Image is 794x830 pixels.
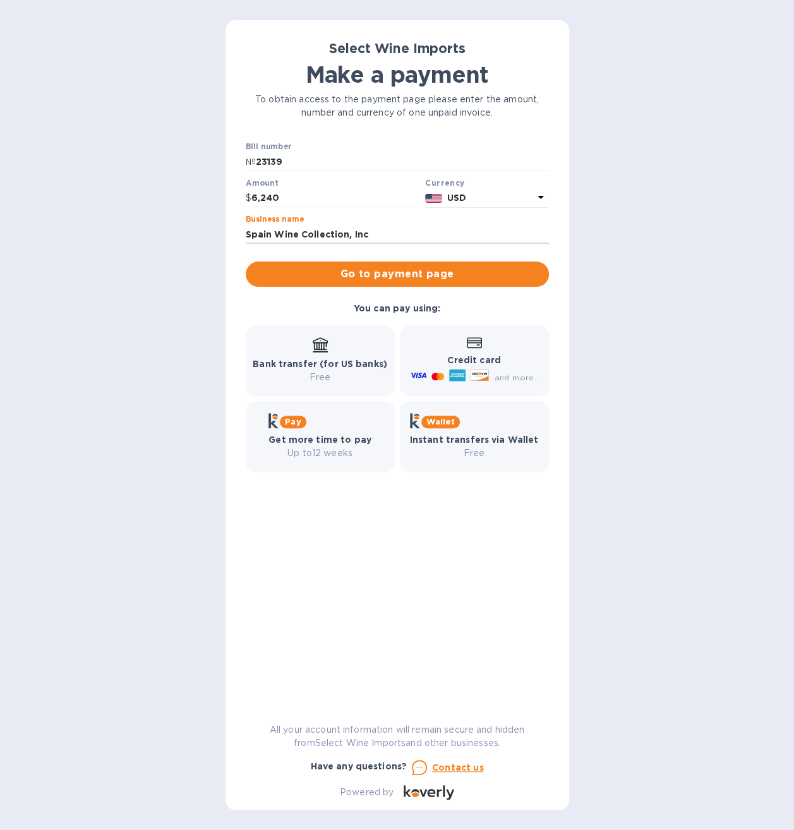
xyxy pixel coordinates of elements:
[311,761,407,771] b: Have any questions?
[340,786,394,799] p: Powered by
[447,355,500,365] b: Credit card
[246,262,549,287] button: Go to payment page
[268,435,371,445] b: Get more time to pay
[268,447,371,460] p: Up to 12 weeks
[246,143,291,151] label: Bill number
[256,152,549,171] input: Enter bill number
[251,189,421,208] input: 0.00
[354,303,440,313] b: You can pay using:
[426,417,455,426] b: Wallet
[246,723,549,750] p: All your account information will remain secure and hidden from Select Wine Imports and other bus...
[246,61,549,88] h1: Make a payment
[410,435,539,445] b: Instant transfers via Wallet
[253,359,387,369] b: Bank transfer (for US banks)
[246,216,304,224] label: Business name
[329,40,466,56] b: Select Wine Imports
[425,194,442,203] img: USD
[432,762,484,773] u: Contact us
[246,93,549,119] p: To obtain access to the payment page please enter the amount, number and currency of one unpaid i...
[246,225,549,244] input: Enter business name
[246,155,256,169] p: №
[494,373,540,382] span: and more...
[246,179,278,187] label: Amount
[256,267,539,282] span: Go to payment page
[410,447,539,460] p: Free
[447,193,466,203] b: USD
[425,178,464,188] b: Currency
[246,191,251,205] p: $
[253,371,387,384] p: Free
[285,417,301,426] b: Pay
